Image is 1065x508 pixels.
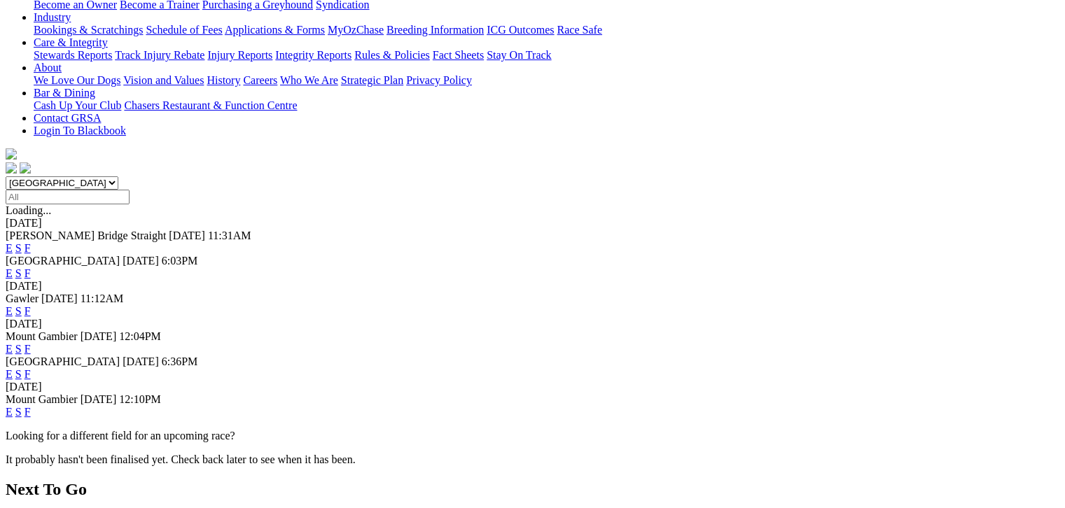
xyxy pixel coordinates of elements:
a: F [25,406,31,418]
a: Integrity Reports [275,49,351,61]
div: [DATE] [6,217,1059,230]
a: Bookings & Scratchings [34,24,143,36]
div: Care & Integrity [34,49,1059,62]
a: MyOzChase [328,24,384,36]
a: Race Safe [557,24,601,36]
span: [DATE] [41,292,78,304]
a: Injury Reports [207,49,272,61]
a: F [25,242,31,254]
p: Looking for a different field for an upcoming race? [6,430,1059,442]
a: Schedule of Fees [146,24,222,36]
a: E [6,343,13,355]
a: Track Injury Rebate [115,49,204,61]
a: Bar & Dining [34,87,95,99]
a: Cash Up Your Club [34,99,121,111]
a: Chasers Restaurant & Function Centre [124,99,297,111]
a: Strategic Plan [341,74,403,86]
a: E [6,406,13,418]
a: Who We Are [280,74,338,86]
div: Bar & Dining [34,99,1059,112]
div: [DATE] [6,280,1059,292]
div: Industry [34,24,1059,36]
span: [DATE] [123,255,159,267]
a: S [15,406,22,418]
a: F [25,368,31,380]
span: Gawler [6,292,39,304]
a: Breeding Information [387,24,484,36]
a: S [15,305,22,317]
span: Mount Gambier [6,393,78,405]
a: E [6,305,13,317]
a: Stay On Track [487,49,551,61]
span: [PERSON_NAME] Bridge Straight [6,230,166,241]
span: 12:10PM [119,393,161,405]
span: [GEOGRAPHIC_DATA] [6,255,120,267]
span: Mount Gambier [6,330,78,342]
a: F [25,343,31,355]
a: Privacy Policy [406,74,472,86]
a: Fact Sheets [433,49,484,61]
a: F [25,267,31,279]
a: F [25,305,31,317]
input: Select date [6,190,130,204]
a: Rules & Policies [354,49,430,61]
span: 6:03PM [162,255,198,267]
a: Careers [243,74,277,86]
div: [DATE] [6,318,1059,330]
span: [GEOGRAPHIC_DATA] [6,355,120,367]
a: About [34,62,62,73]
span: 11:31AM [208,230,251,241]
a: E [6,242,13,254]
span: Loading... [6,204,51,216]
a: Login To Blackbook [34,125,126,136]
div: About [34,74,1059,87]
a: Contact GRSA [34,112,101,124]
a: S [15,343,22,355]
span: [DATE] [81,330,117,342]
span: 11:12AM [81,292,124,304]
a: S [15,242,22,254]
img: twitter.svg [20,162,31,174]
a: Vision and Values [123,74,204,86]
a: We Love Our Dogs [34,74,120,86]
span: 12:04PM [119,330,161,342]
partial: It probably hasn't been finalised yet. Check back later to see when it has been. [6,453,356,465]
a: ICG Outcomes [487,24,554,36]
a: History [207,74,240,86]
span: [DATE] [81,393,117,405]
a: E [6,267,13,279]
div: [DATE] [6,381,1059,393]
span: 6:36PM [162,355,198,367]
a: Care & Integrity [34,36,108,48]
img: logo-grsa-white.png [6,148,17,160]
a: S [15,368,22,380]
img: facebook.svg [6,162,17,174]
a: Industry [34,11,71,23]
span: [DATE] [169,230,205,241]
h2: Next To Go [6,480,1059,499]
a: E [6,368,13,380]
span: [DATE] [123,355,159,367]
a: Stewards Reports [34,49,112,61]
a: S [15,267,22,279]
a: Applications & Forms [225,24,325,36]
